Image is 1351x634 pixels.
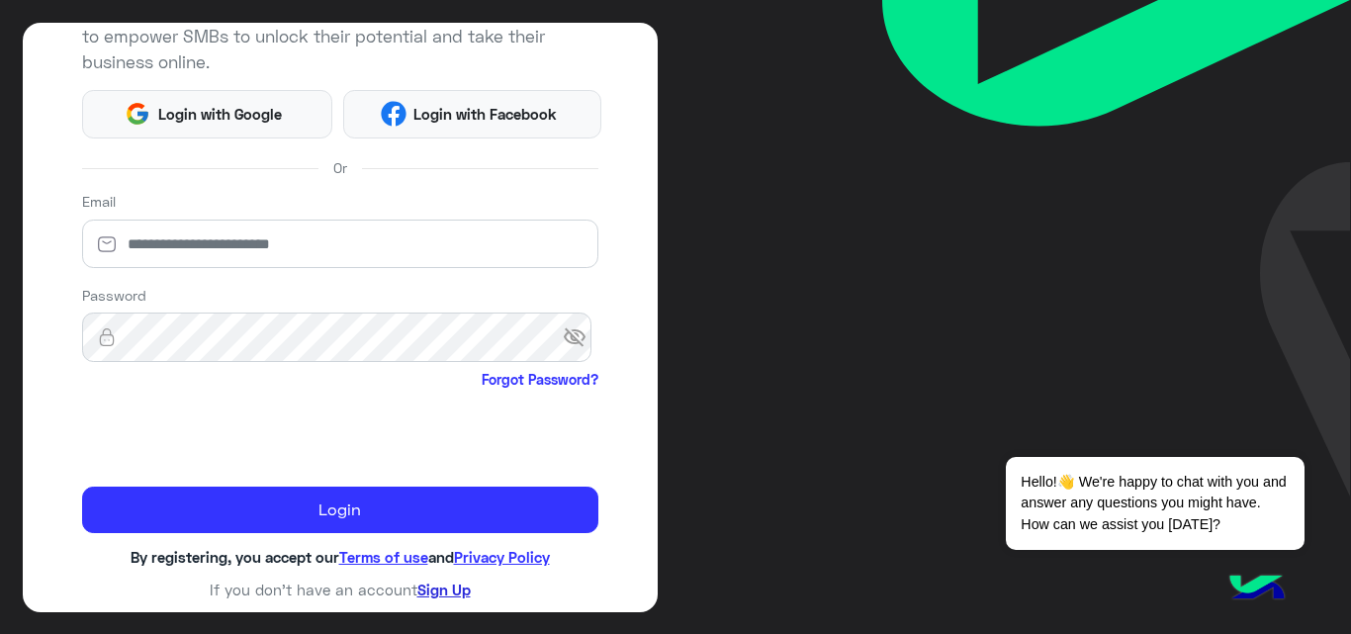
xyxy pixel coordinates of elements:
[563,319,598,355] span: visibility_off
[428,548,454,566] span: and
[131,548,339,566] span: By registering, you accept our
[82,395,383,472] iframe: reCAPTCHA
[343,90,601,138] button: Login with Facebook
[417,581,471,598] a: Sign Up
[1006,457,1304,550] span: Hello!👋 We're happy to chat with you and answer any questions you might have. How can we assist y...
[1222,555,1292,624] img: hulul-logo.png
[406,103,565,126] span: Login with Facebook
[333,157,347,178] span: Or
[82,327,132,347] img: lock
[339,548,428,566] a: Terms of use
[482,369,598,390] a: Forgot Password?
[82,234,132,254] img: email
[82,581,598,598] h6: If you don’t have an account
[82,90,333,138] button: Login with Google
[381,101,406,127] img: Facebook
[150,103,289,126] span: Login with Google
[125,101,150,127] img: Google
[82,24,598,75] p: to empower SMBs to unlock their potential and take their business online.
[82,285,146,306] label: Password
[82,487,598,534] button: Login
[454,548,550,566] a: Privacy Policy
[82,191,116,212] label: Email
